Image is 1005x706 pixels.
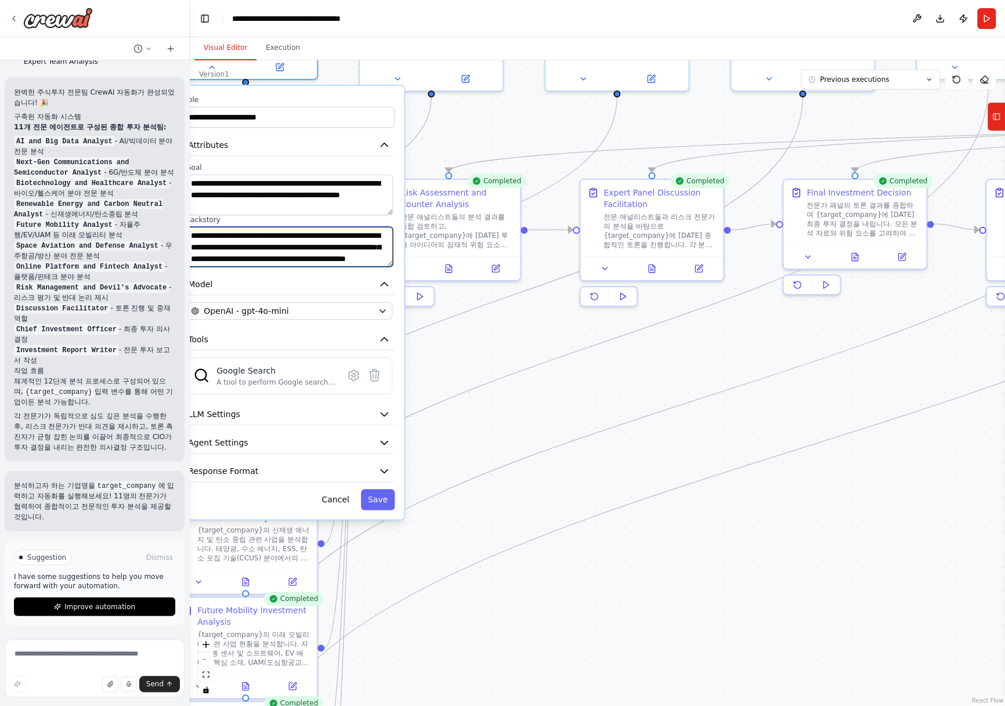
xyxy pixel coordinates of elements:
li: - 플랫폼/핀테크 분야 분석 [14,261,175,282]
p: I have some suggestions to help you move forward with your automation. [14,572,175,591]
div: {target_company}의 미래 모빌리티 관련 사업 현황을 분석합니다. 자율주행 센서 및 소프트웨어, EV 배터리 핵심 소재, UAM(도심항공교통) 등 미래 운송 수단의... [197,630,310,667]
button: Visual Editor [194,36,256,60]
button: Execution [256,36,309,60]
li: - 전문 투자 보고서 작성 [14,345,175,365]
li: - 6G/반도체 분야 분석 [14,157,175,178]
label: Goal [186,163,392,172]
button: Open in side panel [273,679,313,693]
g: Edge from 4f0b7bf7-53e3-44b9-ad9c-b1714464ef40 to a8a41bcb-57c8-454b-8c02-a418d011ba52 [325,224,370,549]
g: Edge from fb79ab84-059f-4ed5-8f2c-c62d0138c1c4 to cebd19bc-8491-47ca-9e3f-d4bfb10dc9b4 [240,97,437,277]
button: toggle interactivity [198,682,214,697]
code: Risk Management and Devil's Advocate [14,283,169,293]
code: Biotechnology and Healthcare Analyst [14,178,169,189]
button: Improve this prompt [9,676,26,692]
button: Open in side panel [476,262,516,276]
div: CompletedRenewable Energy Investment Analysis{target_company}의 신재생 에너지 및 탄소 중립 관련 사업을 분석합니다. 태양광,... [173,492,318,625]
div: 전문가 패널의 토론 결과를 종합하여 {target_company}에 [DATE] 최종 투자 결정을 내립니다. 모든 분석 자료와 위험 요소를 고려하여 투자 여부, 투자 규모, ... [807,201,919,238]
g: Edge from 971066f0-3671-41ac-92a6-6a62cbeb73e0 to a8a41bcb-57c8-454b-8c02-a418d011ba52 [325,224,370,653]
button: zoom out [198,652,214,667]
g: Edge from f9cac8d3-ba60-4396-89fe-d555cd22ad6d to 4f0b7bf7-53e3-44b9-ad9c-b1714464ef40 [240,97,808,486]
button: Open in side panel [432,72,498,86]
code: Space Aviation and Defense Analyst [14,241,161,251]
div: Expert Panel Discussion Facilitation [603,187,716,210]
code: target_company [95,481,158,491]
div: Completed [467,174,526,188]
button: Dismiss [144,552,175,563]
code: Discussion Facilitator [14,303,110,314]
code: Chief Investment Officer [14,324,119,335]
p: 분석하고자 하는 기업명을 에 입력하고 자동화를 실행해보세요! 11명의 전문가가 협력하여 종합적이고 전문적인 투자 분석을 제공할 것입니다. [14,480,175,522]
div: Completed [670,174,729,188]
div: Renewable Energy Investment Analysis [197,500,310,523]
p: 완벽한 주식투자 전문팀 CrewAI 자동화가 완성되었습니다! 🎉 [14,87,175,108]
span: OpenAI - gpt-4o-mini [204,305,288,317]
g: Edge from 97483287-a1a8-4d3c-bb8f-ea2762512a2a to 971066f0-3671-41ac-92a6-6a62cbeb73e0 [240,85,994,590]
g: Edge from 196b431b-9d0a-4e99-87c2-0f88960640ad to 1daaab82-f4aa-4e4a-a7d3-2e91ae46f14a [240,97,623,381]
li: - 바이오/헬스케어 분야 전문 분석 [14,178,175,198]
span: Previous executions [820,75,889,84]
div: Version 1 [199,70,229,79]
button: Open in side panel [247,60,312,74]
button: Save [361,489,395,510]
button: Response Format [183,461,395,482]
span: Response Format [188,465,258,477]
button: Open in side panel [273,575,313,589]
li: - 우주항공/방산 분야 전문 분석 [14,240,175,261]
button: Cancel [314,489,356,510]
button: Upload files [102,676,118,692]
span: Tools [188,334,208,345]
button: Model [183,274,395,295]
g: Edge from f5900e49-ca36-44e7-a9df-5b4038a24f98 to 9d1f4767-12cf-4424-b856-7593c746a8ac [934,218,979,236]
div: CompletedExpert Panel Discussion Facilitation전문 애널리스트들과 리스크 전문가의 분석을 바탕으로 {target_company}에 [DATE... [579,179,724,312]
button: Tools [183,329,395,350]
li: - 최종 투자 의사결정 [14,324,175,345]
span: Send [146,679,164,689]
code: Online Platform and Fintech Analyst [14,262,165,272]
button: Open in side panel [618,72,684,86]
button: View output [424,262,473,276]
li: - 신재생에너지/탄소중립 분석 [14,198,175,219]
button: OpenAI - gpt-4o-mini [186,302,392,320]
label: Role [183,95,395,104]
button: zoom in [198,637,214,652]
p: 체계적인 12단계 분석 프로세스로 구성되어 있으며, 입력 변수를 통해 어떤 기업이든 분석 가능합니다. [14,376,175,407]
button: Switch to previous chat [129,42,157,56]
button: Send [139,676,180,692]
button: Agent Settings [183,432,395,454]
span: Agent Settings [188,437,248,448]
code: AI and Big Data Analyst [14,136,115,147]
button: Configure tool [343,365,364,386]
span: Attributes [188,139,228,151]
g: Edge from a8a41bcb-57c8-454b-8c02-a418d011ba52 to d10697f1-dbf2-4e0a-a316-d4a4e38808dd [528,224,573,236]
div: CompletedRisk Assessment and Counter Analysis전문 애널리스트들의 분석 결과를 종합 검토하고, {target_company}에 [DATE] ... [376,179,521,312]
div: Google Search [216,365,336,376]
button: Click to speak your automation idea [121,676,137,692]
button: View output [627,262,677,276]
button: View output [221,679,270,693]
nav: breadcrumb [232,13,375,24]
div: React Flow controls [198,637,214,697]
div: {target_company}의 신재생 에너지 및 탄소 중립 관련 사업을 분석합니다. 태양광, 수소 에너지, ESS, 탄소 포집 기술(CCUS) 분야에서의 기술적 우위와 정부... [197,526,310,563]
button: LLM Settings [183,404,395,425]
button: Attributes [183,135,395,156]
div: Future Mobility Investment Analysis [197,604,310,628]
code: Next-Gen Communications and Semiconductor Analyst [14,157,129,178]
p: 각 전문가가 독립적으로 심도 깊은 분석을 수행한 후, 리스크 전문가가 반대 의견을 제시하고, 토론 촉진자가 균형 잡힌 논의를 이끌어 최종적으로 CIO가 투자 결정을 내리는 완... [14,411,175,452]
a: React Flow attribution [972,697,1003,704]
li: - 자율주행/EV/UAM 등 미래 모빌리티 분석 [14,219,175,240]
button: Delete tool [364,365,385,386]
div: Final Investment Decision [807,187,911,198]
button: Hide left sidebar [197,10,213,27]
li: - 토론 진행 및 중재 역할 [14,303,175,324]
button: Improve automation [14,598,175,616]
div: 전문 애널리스트들의 분석 결과를 종합 검토하고, {target_company}에 [DATE] 투자 아이디어의 잠재적 위험 요소와 맹점을 찾아내어 건설적인 반론을 제기합니다. ... [400,212,513,249]
button: Open in side panel [882,250,922,264]
span: Suggestion [27,553,66,562]
div: A tool to perform Google search with a search_query. [216,378,336,387]
div: Risk Assessment and Counter Analysis [400,187,513,210]
button: fit view [198,667,214,682]
label: Backstory [186,215,392,225]
button: View output [221,575,270,589]
li: - AI/빅데이터 분야 전문 분석 [14,136,175,157]
h2: 구축된 자동화 시스템 [14,111,175,122]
